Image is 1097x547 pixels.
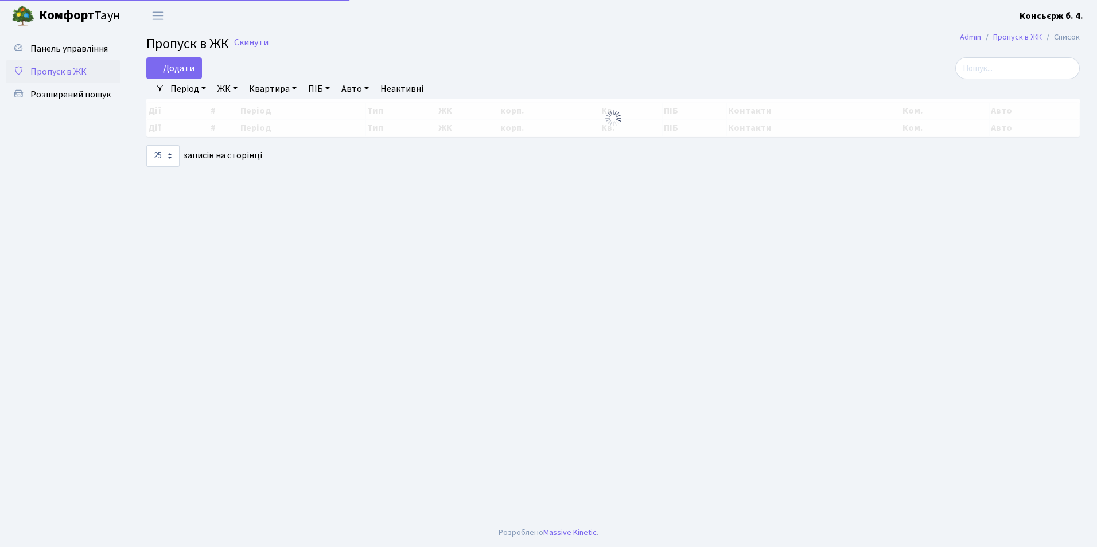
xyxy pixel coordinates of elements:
[143,6,172,25] button: Переключити навігацію
[146,145,180,167] select: записів на сторінці
[337,79,374,99] a: Авто
[146,145,262,167] label: записів на сторінці
[244,79,301,99] a: Квартира
[6,60,120,83] a: Пропуск в ЖК
[146,57,202,79] a: Додати
[154,62,194,75] span: Додати
[1020,10,1083,22] b: Консьєрж б. 4.
[30,88,111,101] span: Розширений пошук
[213,79,242,99] a: ЖК
[1042,31,1080,44] li: Список
[943,25,1097,49] nav: breadcrumb
[39,6,120,26] span: Таун
[543,526,597,538] a: Massive Kinetic
[604,109,623,127] img: Обробка...
[30,42,108,55] span: Панель управління
[166,79,211,99] a: Період
[146,34,229,54] span: Пропуск в ЖК
[6,83,120,106] a: Розширений пошук
[30,65,87,78] span: Пропуск в ЖК
[1020,9,1083,23] a: Консьєрж б. 4.
[234,37,269,48] a: Скинути
[11,5,34,28] img: logo.png
[499,526,598,539] div: Розроблено .
[39,6,94,25] b: Комфорт
[960,31,981,43] a: Admin
[304,79,334,99] a: ПІБ
[376,79,428,99] a: Неактивні
[955,57,1080,79] input: Пошук...
[6,37,120,60] a: Панель управління
[993,31,1042,43] a: Пропуск в ЖК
